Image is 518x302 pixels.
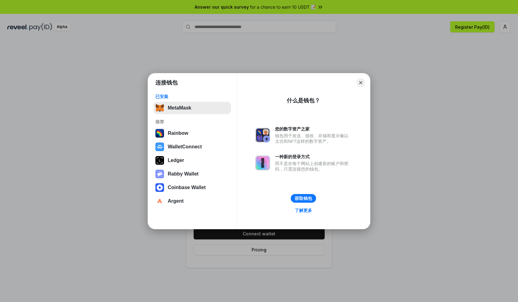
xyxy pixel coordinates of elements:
[295,208,312,213] div: 了解更多
[154,141,231,153] button: WalletConnect
[168,105,191,111] div: MetaMask
[275,161,351,172] div: 而不是在每个网站上创建新的账户和密码，只需连接您的钱包。
[291,206,316,214] a: 了解更多
[168,171,199,177] div: Rabby Wallet
[155,104,164,112] img: svg+xml,%3Csvg%20fill%3D%22none%22%20height%3D%2233%22%20viewBox%3D%220%200%2035%2033%22%20width%...
[154,181,231,194] button: Coinbase Wallet
[287,97,320,104] div: 什么是钱包？
[155,94,229,99] div: 已安装
[154,102,231,114] button: MetaMask
[155,129,164,138] img: svg+xml,%3Csvg%20width%3D%22120%22%20height%3D%22120%22%20viewBox%3D%220%200%20120%20120%22%20fil...
[154,195,231,207] button: Argent
[275,126,351,132] div: 您的数字资产之家
[155,79,178,86] h1: 连接钱包
[154,168,231,180] button: Rabby Wallet
[154,127,231,139] button: Rainbow
[168,198,184,204] div: Argent
[356,78,365,87] button: Close
[155,183,164,192] img: svg+xml,%3Csvg%20width%3D%2228%22%20height%3D%2228%22%20viewBox%3D%220%200%2028%2028%22%20fill%3D...
[168,130,188,136] div: Rainbow
[155,197,164,205] img: svg+xml,%3Csvg%20width%3D%2228%22%20height%3D%2228%22%20viewBox%3D%220%200%2028%2028%22%20fill%3D...
[155,156,164,165] img: svg+xml,%3Csvg%20xmlns%3D%22http%3A%2F%2Fwww.w3.org%2F2000%2Fsvg%22%20width%3D%2228%22%20height%3...
[168,144,202,150] div: WalletConnect
[168,185,206,190] div: Coinbase Wallet
[291,194,316,203] button: 获取钱包
[295,196,312,201] div: 获取钱包
[275,154,351,159] div: 一种新的登录方式
[154,154,231,167] button: Ledger
[155,170,164,178] img: svg+xml,%3Csvg%20xmlns%3D%22http%3A%2F%2Fwww.w3.org%2F2000%2Fsvg%22%20fill%3D%22none%22%20viewBox...
[275,133,351,144] div: 钱包用于发送、接收、存储和显示像以太坊和NFT这样的数字资产。
[155,143,164,151] img: svg+xml,%3Csvg%20width%3D%2228%22%20height%3D%2228%22%20viewBox%3D%220%200%2028%2028%22%20fill%3D...
[255,128,270,143] img: svg+xml,%3Csvg%20xmlns%3D%22http%3A%2F%2Fwww.w3.org%2F2000%2Fsvg%22%20fill%3D%22none%22%20viewBox...
[155,119,229,125] div: 推荐
[168,158,184,163] div: Ledger
[255,155,270,170] img: svg+xml,%3Csvg%20xmlns%3D%22http%3A%2F%2Fwww.w3.org%2F2000%2Fsvg%22%20fill%3D%22none%22%20viewBox...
